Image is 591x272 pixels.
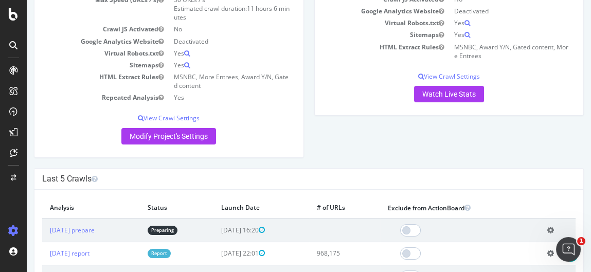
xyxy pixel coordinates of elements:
[142,59,268,71] td: Yes
[15,59,142,71] td: Sitemaps
[15,23,142,35] td: Crawl JS Activated
[387,86,457,102] a: Watch Live Stats
[15,197,113,219] th: Analysis
[577,237,585,245] span: 1
[556,237,581,262] iframe: Intercom live chat
[15,47,142,59] td: Virtual Robots.txt
[121,226,151,234] a: Preparing
[142,23,268,35] td: No
[422,29,549,41] td: Yes
[296,29,422,41] td: Sitemaps
[296,41,422,62] td: HTML Extract Rules
[121,249,144,258] a: Report
[296,17,422,29] td: Virtual Robots.txt
[95,128,189,144] a: Modify Project's Settings
[142,47,268,59] td: Yes
[296,72,549,81] p: View Crawl Settings
[187,197,283,219] th: Launch Date
[353,197,513,219] th: Exclude from ActionBoard
[15,35,142,47] td: Google Analytics Website
[23,249,63,258] a: [DATE] report
[142,92,268,103] td: Yes
[147,4,263,22] span: 11 hours 6 minutes
[194,249,238,258] span: [DATE] 22:01
[142,71,268,92] td: MSNBC, More Entrees, Award Y/N, Gated content
[113,197,187,219] th: Status
[142,35,268,47] td: Deactivated
[282,242,353,265] td: 968,175
[422,17,549,29] td: Yes
[194,226,238,234] span: [DATE] 16:20
[422,41,549,62] td: MSNBC, Award Y/N, Gated content, More Entrees
[15,92,142,103] td: Repeated Analysis
[422,5,549,17] td: Deactivated
[15,174,549,184] h4: Last 5 Crawls
[282,197,353,219] th: # of URLs
[296,5,422,17] td: Google Analytics Website
[15,71,142,92] td: HTML Extract Rules
[15,114,269,122] p: View Crawl Settings
[23,226,68,234] a: [DATE] prepare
